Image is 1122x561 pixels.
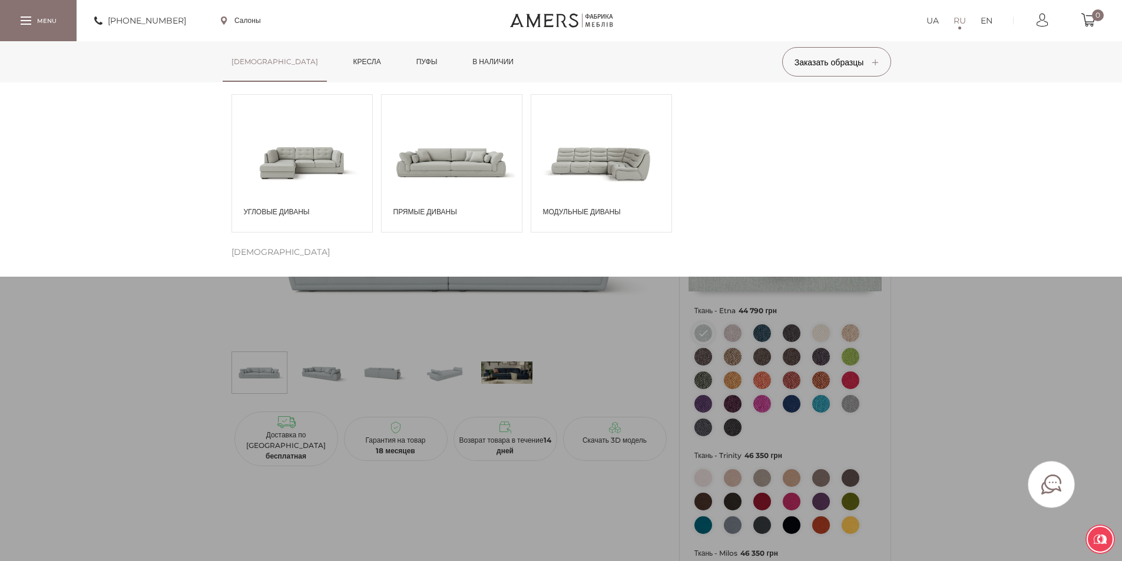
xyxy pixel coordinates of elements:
[531,94,672,233] a: Модульные диваны Модульные диваны
[795,57,879,68] span: Заказать образцы
[345,41,390,82] a: Кресла
[381,94,522,233] a: Прямые диваны Прямые диваны
[782,47,891,77] button: Заказать образцы
[393,207,516,217] span: Прямые диваны
[221,15,261,26] a: Салоны
[223,41,327,82] a: [DEMOGRAPHIC_DATA]
[926,14,939,28] a: UA
[543,207,666,217] span: Модульные диваны
[231,245,330,259] span: [DEMOGRAPHIC_DATA]
[94,14,186,28] a: [PHONE_NUMBER]
[408,41,446,82] a: Пуфы
[464,41,522,82] a: в наличии
[244,207,366,217] span: Угловые диваны
[231,94,373,233] a: Угловые диваны Угловые диваны
[981,14,992,28] a: EN
[1092,9,1104,21] span: 0
[954,14,966,28] a: RU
